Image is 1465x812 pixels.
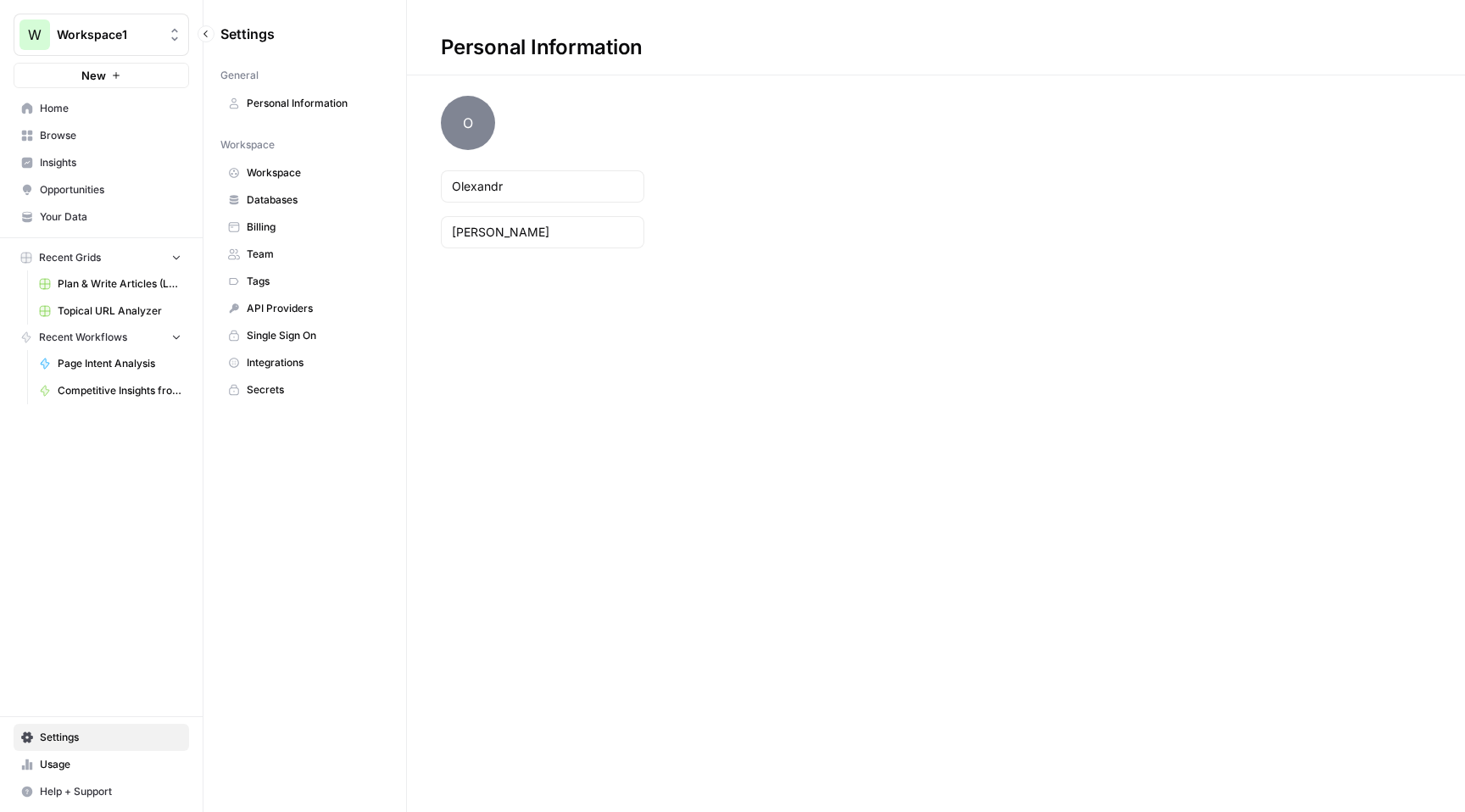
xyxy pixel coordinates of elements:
[81,67,106,84] span: New
[31,377,189,404] a: Competitive Insights from Primary KW
[14,122,189,149] a: Browse
[31,270,189,298] a: Plan & Write Articles (LUSPS)
[220,186,389,214] a: Databases
[40,757,181,772] span: Usage
[220,24,275,44] span: Settings
[39,330,127,345] span: Recent Workflows
[14,95,189,122] a: Home
[247,274,382,289] span: Tags
[40,784,181,799] span: Help + Support
[40,155,181,170] span: Insights
[58,303,181,319] span: Topical URL Analyzer
[39,250,101,265] span: Recent Grids
[14,63,189,88] button: New
[247,165,382,181] span: Workspace
[14,14,189,56] button: Workspace: Workspace1
[220,268,389,295] a: Tags
[40,730,181,745] span: Settings
[247,220,382,235] span: Billing
[14,751,189,778] a: Usage
[220,214,389,241] a: Billing
[31,298,189,325] a: Topical URL Analyzer
[247,355,382,370] span: Integrations
[247,192,382,208] span: Databases
[14,149,189,176] a: Insights
[247,96,382,111] span: Personal Information
[40,101,181,116] span: Home
[220,137,275,153] span: Workspace
[247,301,382,316] span: API Providers
[220,376,389,403] a: Secrets
[247,247,382,262] span: Team
[247,328,382,343] span: Single Sign On
[58,356,181,371] span: Page Intent Analysis
[220,295,389,322] a: API Providers
[220,90,389,117] a: Personal Information
[14,176,189,203] a: Opportunities
[57,26,159,43] span: Workspace1
[28,25,42,45] span: W
[40,209,181,225] span: Your Data
[58,383,181,398] span: Competitive Insights from Primary KW
[40,182,181,197] span: Opportunities
[247,382,382,398] span: Secrets
[14,325,189,350] button: Recent Workflows
[40,128,181,143] span: Browse
[220,159,389,186] a: Workspace
[31,350,189,377] a: Page Intent Analysis
[220,68,259,83] span: General
[220,349,389,376] a: Integrations
[14,724,189,751] a: Settings
[407,34,677,61] div: Personal Information
[14,245,189,270] button: Recent Grids
[441,96,495,150] span: O
[220,241,389,268] a: Team
[14,203,189,231] a: Your Data
[220,322,389,349] a: Single Sign On
[58,276,181,292] span: Plan & Write Articles (LUSPS)
[14,778,189,805] button: Help + Support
